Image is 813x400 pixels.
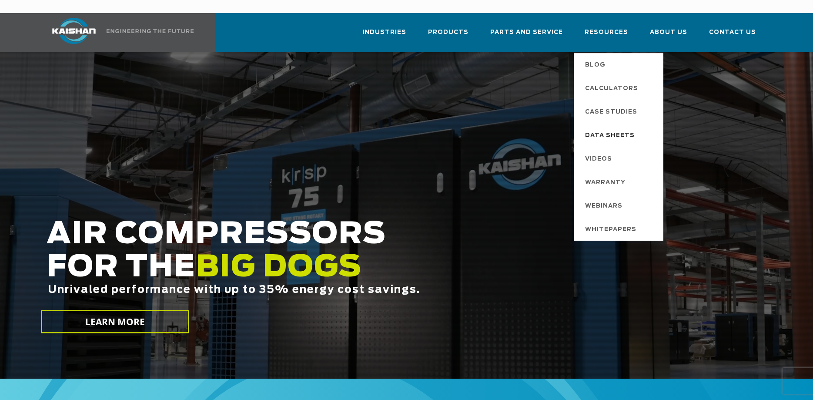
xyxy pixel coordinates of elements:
a: Contact Us [709,21,756,50]
a: Industries [362,21,406,50]
a: Data Sheets [576,123,663,147]
span: Resources [585,27,628,37]
span: Products [428,27,468,37]
a: Videos [576,147,663,170]
a: Kaishan USA [41,13,195,52]
h2: AIR COMPRESSORS FOR THE [47,218,645,323]
span: LEARN MORE [85,316,145,328]
a: Calculators [576,76,663,100]
a: Products [428,21,468,50]
span: Data Sheets [585,128,635,143]
span: Industries [362,27,406,37]
span: Contact Us [709,27,756,37]
span: Case Studies [585,105,637,120]
a: Resources [585,21,628,50]
a: Whitepapers [576,217,663,241]
span: BIG DOGS [196,253,362,282]
a: Warranty [576,170,663,194]
a: Webinars [576,194,663,217]
span: Parts and Service [490,27,563,37]
span: Warranty [585,175,626,190]
img: kaishan logo [41,18,107,44]
a: About Us [650,21,687,50]
img: Engineering the future [107,29,194,33]
span: About Us [650,27,687,37]
a: Parts and Service [490,21,563,50]
span: Blog [585,58,606,73]
a: Case Studies [576,100,663,123]
a: Blog [576,53,663,76]
a: LEARN MORE [41,310,189,333]
span: Unrivaled performance with up to 35% energy cost savings. [48,285,420,295]
span: Whitepapers [585,222,636,237]
span: Videos [585,152,612,167]
span: Calculators [585,81,638,96]
span: Webinars [585,199,622,214]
